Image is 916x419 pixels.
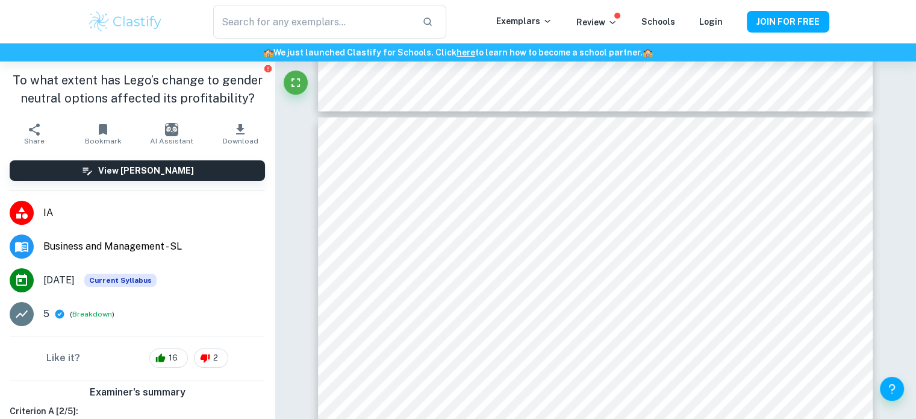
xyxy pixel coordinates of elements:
[70,309,114,320] span: ( )
[576,16,617,29] p: Review
[87,10,164,34] img: Clastify logo
[496,14,552,28] p: Exemplars
[43,206,265,220] span: IA
[10,405,265,418] h6: Criterion A [ 2 / 5 ]:
[43,307,49,321] p: 5
[747,11,829,33] button: JOIN FOR FREE
[149,348,188,368] div: 16
[263,48,273,57] span: 🏫
[213,5,412,39] input: Search for any exemplars...
[880,377,904,401] button: Help and Feedback
[162,352,184,364] span: 16
[284,71,308,95] button: Fullscreen
[46,351,80,365] h6: Like it?
[194,348,228,368] div: 2
[137,117,206,151] button: AI Assistant
[5,385,270,400] h6: Examiner's summary
[643,48,653,57] span: 🏫
[223,137,258,145] span: Download
[72,309,112,320] button: Breakdown
[456,48,475,57] a: here
[165,123,178,136] img: AI Assistant
[206,117,275,151] button: Download
[69,117,137,151] button: Bookmark
[43,239,265,254] span: Business and Management - SL
[641,17,675,27] a: Schools
[10,160,265,181] button: View [PERSON_NAME]
[263,64,272,73] button: Report issue
[150,137,193,145] span: AI Assistant
[43,273,75,288] span: [DATE]
[84,274,157,287] span: Current Syllabus
[85,137,122,145] span: Bookmark
[98,164,194,177] h6: View [PERSON_NAME]
[10,71,265,107] h1: To what extent has Lego’s change to gender neutral options affected its profitability?
[24,137,45,145] span: Share
[84,274,157,287] div: This exemplar is based on the current syllabus. Feel free to refer to it for inspiration/ideas wh...
[207,352,225,364] span: 2
[2,46,914,59] h6: We just launched Clastify for Schools. Click to learn how to become a school partner.
[699,17,723,27] a: Login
